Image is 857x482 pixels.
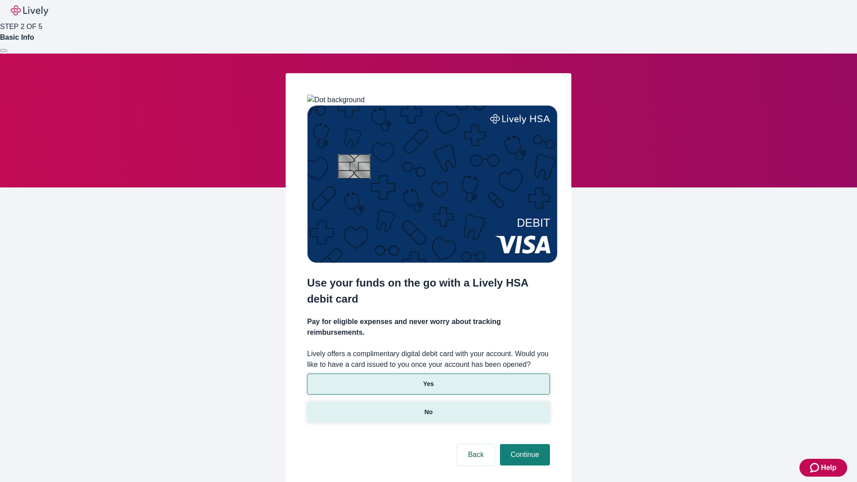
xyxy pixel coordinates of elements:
[424,407,433,417] p: No
[307,316,550,338] h4: Pay for eligible expenses and never worry about tracking reimbursements.
[307,105,557,263] img: Debit card
[423,379,434,389] p: Yes
[307,95,365,105] img: Dot background
[457,444,495,465] button: Back
[810,462,821,473] svg: Zendesk support icon
[11,5,48,16] img: Lively
[307,374,550,395] button: Yes
[307,275,550,307] h2: Use your funds on the go with a Lively HSA debit card
[500,444,550,465] button: Continue
[799,459,847,477] button: Zendesk support iconHelp
[307,402,550,423] button: No
[821,462,836,473] span: Help
[307,349,550,370] label: Lively offers a complimentary digital debit card with your account. Would you like to have a card...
